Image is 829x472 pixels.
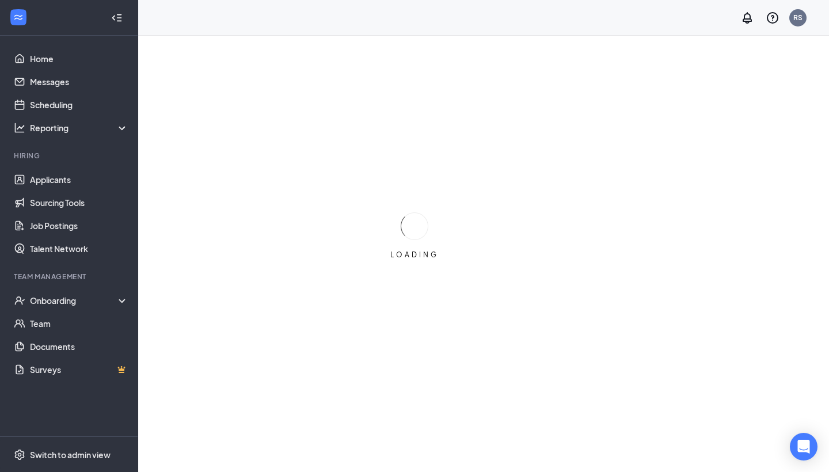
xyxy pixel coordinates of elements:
[14,449,25,460] svg: Settings
[14,122,25,134] svg: Analysis
[30,47,128,70] a: Home
[30,295,119,306] div: Onboarding
[111,12,123,24] svg: Collapse
[30,70,128,93] a: Messages
[30,191,128,214] a: Sourcing Tools
[30,93,128,116] a: Scheduling
[793,13,803,22] div: RS
[14,151,126,161] div: Hiring
[790,433,817,460] div: Open Intercom Messenger
[386,250,443,260] div: LOADING
[30,335,128,358] a: Documents
[30,214,128,237] a: Job Postings
[14,295,25,306] svg: UserCheck
[30,358,128,381] a: SurveysCrown
[30,449,111,460] div: Switch to admin view
[30,312,128,335] a: Team
[30,168,128,191] a: Applicants
[30,122,129,134] div: Reporting
[13,12,24,23] svg: WorkstreamLogo
[14,272,126,281] div: Team Management
[30,237,128,260] a: Talent Network
[740,11,754,25] svg: Notifications
[766,11,779,25] svg: QuestionInfo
